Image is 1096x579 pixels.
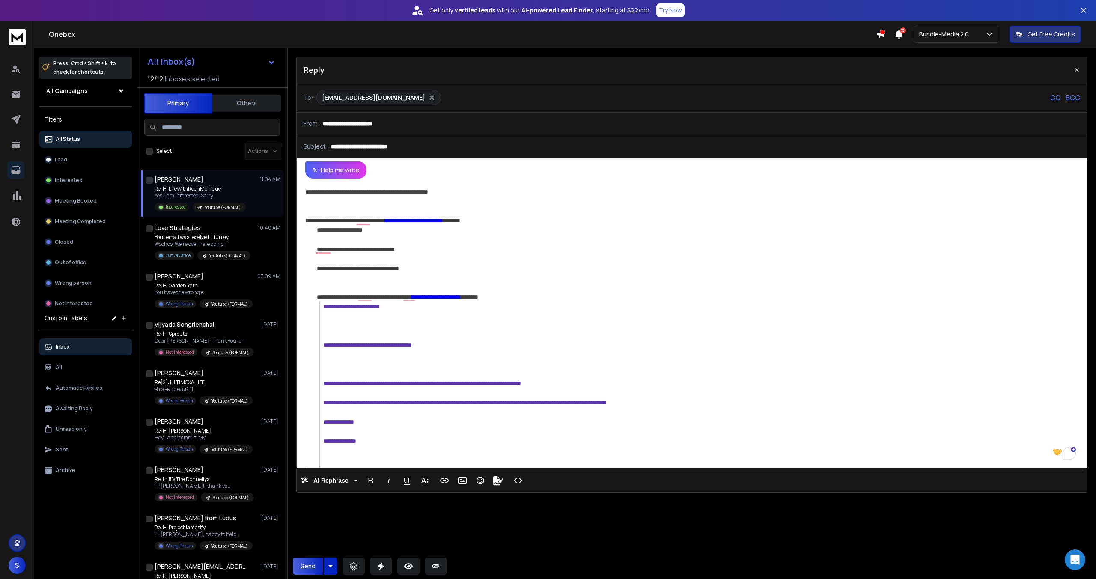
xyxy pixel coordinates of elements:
[39,151,132,168] button: Lead
[155,224,200,232] h1: Love Strategies
[436,472,453,489] button: Insert Link (⌘K)
[417,472,433,489] button: More Text
[55,197,97,204] p: Meeting Booked
[312,477,350,484] span: AI Rephrase
[166,349,194,355] p: Not Interested
[261,466,280,473] p: [DATE]
[521,6,594,15] strong: AI-powered Lead Finder,
[155,331,254,337] p: Re: Hi Sprouts
[155,241,250,248] p: Woohoo! We're over here doing
[155,531,253,538] p: Hi [PERSON_NAME], happy to help!
[1010,26,1081,43] button: Get Free Credits
[166,543,193,549] p: Wrong Person
[39,400,132,417] button: Awaiting Reply
[305,161,366,179] button: Help me write
[213,495,249,501] p: Youtube (FORMAL)
[1065,549,1085,570] div: Open Intercom Messenger
[9,29,26,45] img: logo
[454,472,471,489] button: Insert Image (⌘P)
[155,337,254,344] p: Dear [PERSON_NAME], Thank you for
[155,192,246,199] p: Yes, I am interested. Sorry
[39,421,132,438] button: Unread only
[211,301,247,307] p: Youtube (FORMAL)
[1050,93,1060,103] p: CC
[55,280,92,287] p: Wrong person
[211,543,247,549] p: Youtube (FORMAL)
[39,233,132,251] button: Closed
[155,386,253,393] p: Что вы хо ели? 11
[144,93,212,113] button: Primary
[399,472,415,489] button: Underline (⌘U)
[56,426,87,433] p: Unread only
[261,563,280,570] p: [DATE]
[304,142,328,151] p: Subject:
[1066,93,1080,103] p: BCC
[257,273,280,280] p: 07:09 AM
[56,364,62,371] p: All
[304,119,319,128] p: From:
[55,156,67,163] p: Lead
[39,338,132,355] button: Inbox
[166,494,194,501] p: Not Interested
[304,93,313,102] p: To:
[56,405,93,412] p: Awaiting Reply
[39,359,132,376] button: All
[166,301,193,307] p: Wrong Person
[155,379,253,386] p: Re[2]: Hi TIMOXA LIFE
[155,434,253,441] p: Hey, I appreciate it. My
[166,446,193,452] p: Wrong Person
[46,87,88,95] h1: All Campaigns
[39,213,132,230] button: Meeting Completed
[155,185,246,192] p: Re: Hi LifeWithRochMonique
[39,192,132,209] button: Meeting Booked
[166,252,191,259] p: Out Of Office
[49,29,876,39] h1: Onebox
[70,58,109,68] span: Cmd + Shift + k
[322,93,425,102] p: [EMAIL_ADDRESS][DOMAIN_NAME]
[141,53,282,70] button: All Inbox(s)
[148,57,195,66] h1: All Inbox(s)
[261,515,280,522] p: [DATE]
[381,472,397,489] button: Italic (⌘I)
[55,239,73,245] p: Closed
[659,6,682,15] p: Try Now
[9,557,26,574] button: S
[155,562,249,571] h1: [PERSON_NAME][EMAIL_ADDRESS][DOMAIN_NAME]
[56,446,68,453] p: Sent
[39,275,132,292] button: Wrong person
[56,467,75,474] p: Archive
[155,272,203,281] h1: [PERSON_NAME]
[656,3,685,17] button: Try Now
[55,177,83,184] p: Interested
[261,418,280,425] p: [DATE]
[211,398,247,404] p: Youtube (FORMAL)
[510,472,526,489] button: Code View
[261,321,280,328] p: [DATE]
[166,204,186,210] p: Interested
[213,349,249,356] p: Youtube (FORMAL)
[472,472,488,489] button: Emoticons
[39,82,132,99] button: All Campaigns
[56,136,80,143] p: All Status
[166,397,193,404] p: Wrong Person
[39,113,132,125] h3: Filters
[55,259,86,266] p: Out of office
[39,131,132,148] button: All Status
[900,27,906,33] span: 13
[39,172,132,189] button: Interested
[155,369,203,377] h1: [PERSON_NAME]
[155,514,236,522] h1: [PERSON_NAME] from Ludus
[919,30,972,39] p: Bundle-Media 2.0
[155,282,253,289] p: Re: Hi Garden Yard
[258,224,280,231] p: 10:40 AM
[39,295,132,312] button: Not Interested
[45,314,87,322] h3: Custom Labels
[56,343,70,350] p: Inbox
[39,462,132,479] button: Archive
[39,254,132,271] button: Out of office
[155,320,214,329] h1: Vijyada Songrienchai
[299,472,359,489] button: AI Rephrase
[39,379,132,397] button: Automatic Replies
[155,175,203,184] h1: [PERSON_NAME]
